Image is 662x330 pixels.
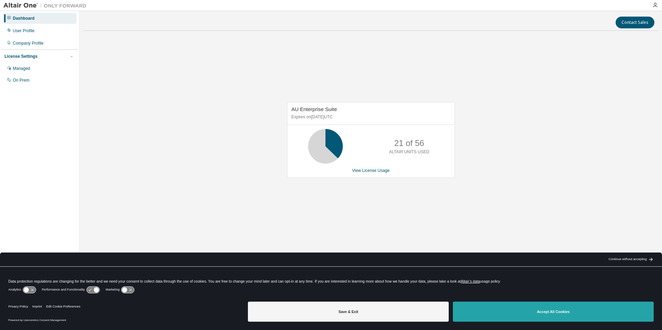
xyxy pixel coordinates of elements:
[292,114,449,120] p: Expires on [DATE] UTC
[5,54,37,59] div: License Settings
[13,66,30,71] div: Managed
[13,16,35,21] div: Dashboard
[389,149,429,155] p: ALTAIR UNITS USED
[394,137,424,149] p: 21 of 56
[13,28,35,34] div: User Profile
[292,106,337,112] span: AU Enterprise Suite
[13,40,44,46] div: Company Profile
[3,2,90,9] img: Altair One
[13,77,29,83] div: On Prem
[616,17,654,28] button: Contact Sales
[352,168,390,173] a: View License Usage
